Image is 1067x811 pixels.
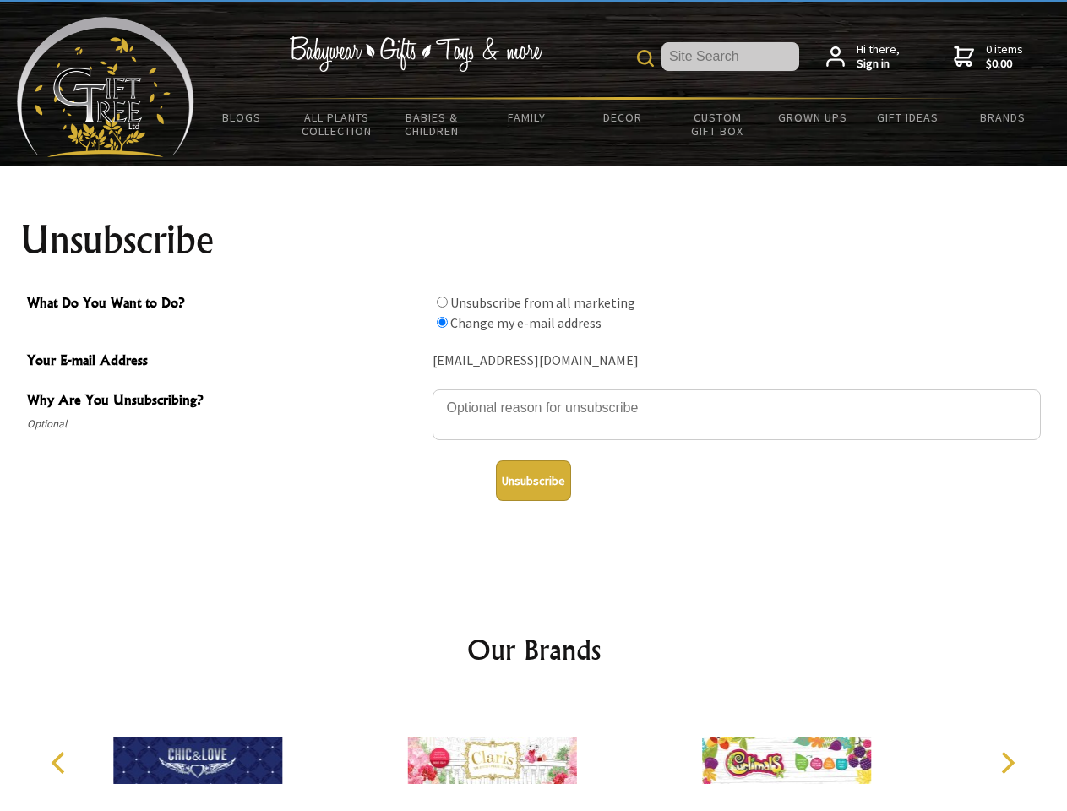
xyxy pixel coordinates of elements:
[42,744,79,781] button: Previous
[857,57,900,72] strong: Sign in
[857,42,900,72] span: Hi there,
[986,41,1023,72] span: 0 items
[670,100,765,149] a: Custom Gift Box
[194,100,290,135] a: BLOGS
[955,100,1051,135] a: Brands
[20,220,1048,260] h1: Unsubscribe
[765,100,860,135] a: Grown Ups
[17,17,194,157] img: Babyware - Gifts - Toys and more...
[290,100,385,149] a: All Plants Collection
[437,317,448,328] input: What Do You Want to Do?
[27,389,424,414] span: Why Are You Unsubscribing?
[437,297,448,308] input: What Do You Want to Do?
[433,389,1041,440] textarea: Why Are You Unsubscribing?
[27,414,424,434] span: Optional
[433,348,1041,374] div: [EMAIL_ADDRESS][DOMAIN_NAME]
[27,350,424,374] span: Your E-mail Address
[450,314,602,331] label: Change my e-mail address
[289,36,542,72] img: Babywear - Gifts - Toys & more
[954,42,1023,72] a: 0 items$0.00
[480,100,575,135] a: Family
[661,42,799,71] input: Site Search
[450,294,635,311] label: Unsubscribe from all marketing
[34,629,1034,670] h2: Our Brands
[826,42,900,72] a: Hi there,Sign in
[988,744,1026,781] button: Next
[860,100,955,135] a: Gift Ideas
[27,292,424,317] span: What Do You Want to Do?
[574,100,670,135] a: Decor
[986,57,1023,72] strong: $0.00
[384,100,480,149] a: Babies & Children
[637,50,654,67] img: product search
[496,460,571,501] button: Unsubscribe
